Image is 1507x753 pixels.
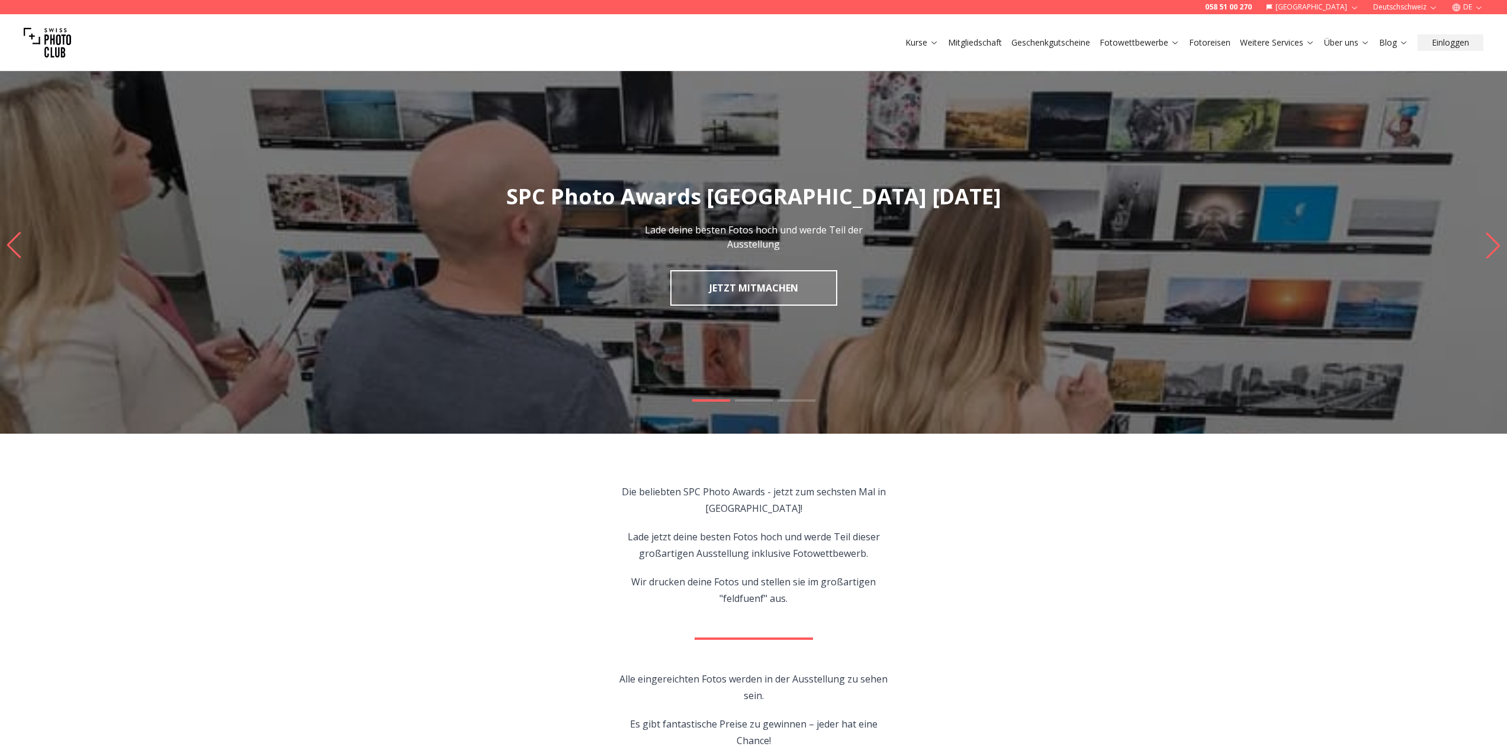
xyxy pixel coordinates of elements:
a: Über uns [1324,37,1370,49]
p: Lade deine besten Fotos hoch und werde Teil der Ausstellung [621,223,886,251]
a: Mitgliedschaft [948,37,1002,49]
button: Mitgliedschaft [943,34,1007,51]
p: Wir drucken deine Fotos und stellen sie im großartigen "feldfuenf" aus. [618,573,889,607]
a: 058 51 00 270 [1205,2,1252,12]
p: Die beliebten SPC Photo Awards - jetzt zum sechsten Mal in [GEOGRAPHIC_DATA]! [618,483,889,517]
a: JETZT MITMACHEN [670,270,837,306]
p: Es gibt fantastische Preise zu gewinnen – jeder hat eine Chance! [618,716,889,749]
button: Fotowettbewerbe [1095,34,1184,51]
a: Fotowettbewerbe [1100,37,1180,49]
button: Blog [1374,34,1413,51]
a: Fotoreisen [1189,37,1230,49]
button: Fotoreisen [1184,34,1235,51]
a: Weitere Services [1240,37,1315,49]
a: Blog [1379,37,1408,49]
p: Alle eingereichten Fotos werden in der Ausstellung zu sehen sein. [618,671,889,704]
a: Kurse [905,37,939,49]
button: Über uns [1319,34,1374,51]
p: Lade jetzt deine besten Fotos hoch und werde Teil dieser großartigen Ausstellung inklusive Fotowe... [618,528,889,562]
a: Geschenkgutscheine [1011,37,1090,49]
button: Geschenkgutscheine [1007,34,1095,51]
button: Weitere Services [1235,34,1319,51]
img: Swiss photo club [24,19,71,66]
button: Einloggen [1418,34,1483,51]
button: Kurse [901,34,943,51]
